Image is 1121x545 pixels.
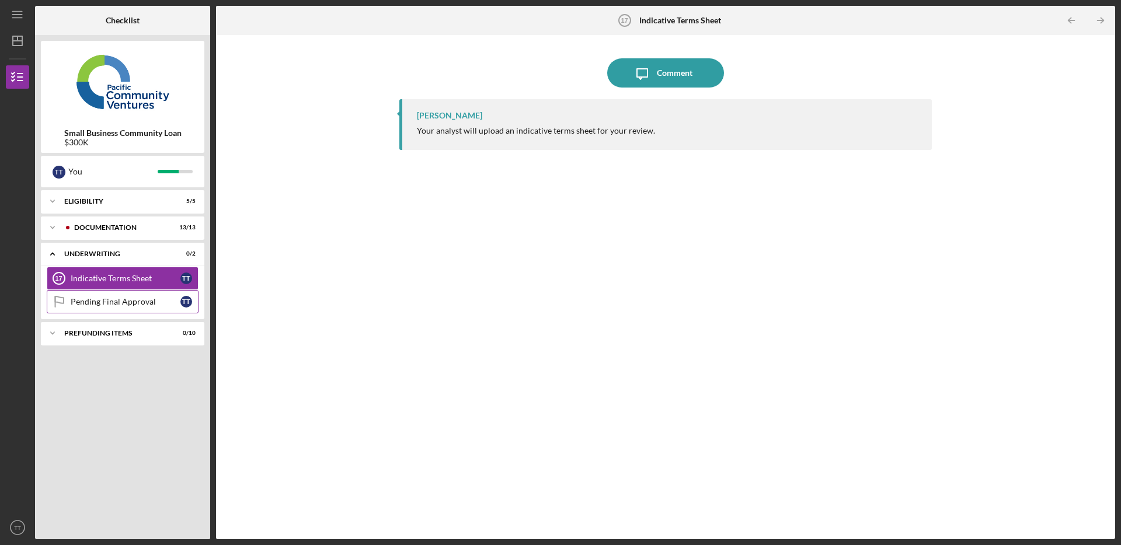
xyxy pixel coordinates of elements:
div: T T [180,296,192,308]
tspan: 17 [621,17,628,24]
button: TT [6,516,29,539]
tspan: 17 [55,275,62,282]
div: Eligibility [64,198,166,205]
b: Indicative Terms Sheet [639,16,721,25]
div: 13 / 13 [175,224,196,231]
div: Prefunding Items [64,330,166,337]
div: Comment [657,58,692,88]
div: T T [180,272,192,284]
a: Pending Final ApprovalTT [47,290,199,313]
div: 5 / 5 [175,198,196,205]
b: Checklist [106,16,140,25]
div: Underwriting [64,250,166,257]
img: Product logo [41,47,204,117]
button: Comment [607,58,724,88]
div: Indicative Terms Sheet [71,274,180,283]
div: $300K [64,138,182,147]
b: Small Business Community Loan [64,128,182,138]
div: You [68,162,158,181]
div: 0 / 2 [175,250,196,257]
div: Documentation [74,224,166,231]
a: 17Indicative Terms SheetTT [47,267,199,290]
div: Your analyst will upload an indicative terms sheet for your review. [417,126,655,135]
div: 0 / 10 [175,330,196,337]
div: Pending Final Approval [71,297,180,306]
text: TT [14,525,21,531]
div: T T [53,166,65,179]
div: [PERSON_NAME] [417,111,482,120]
